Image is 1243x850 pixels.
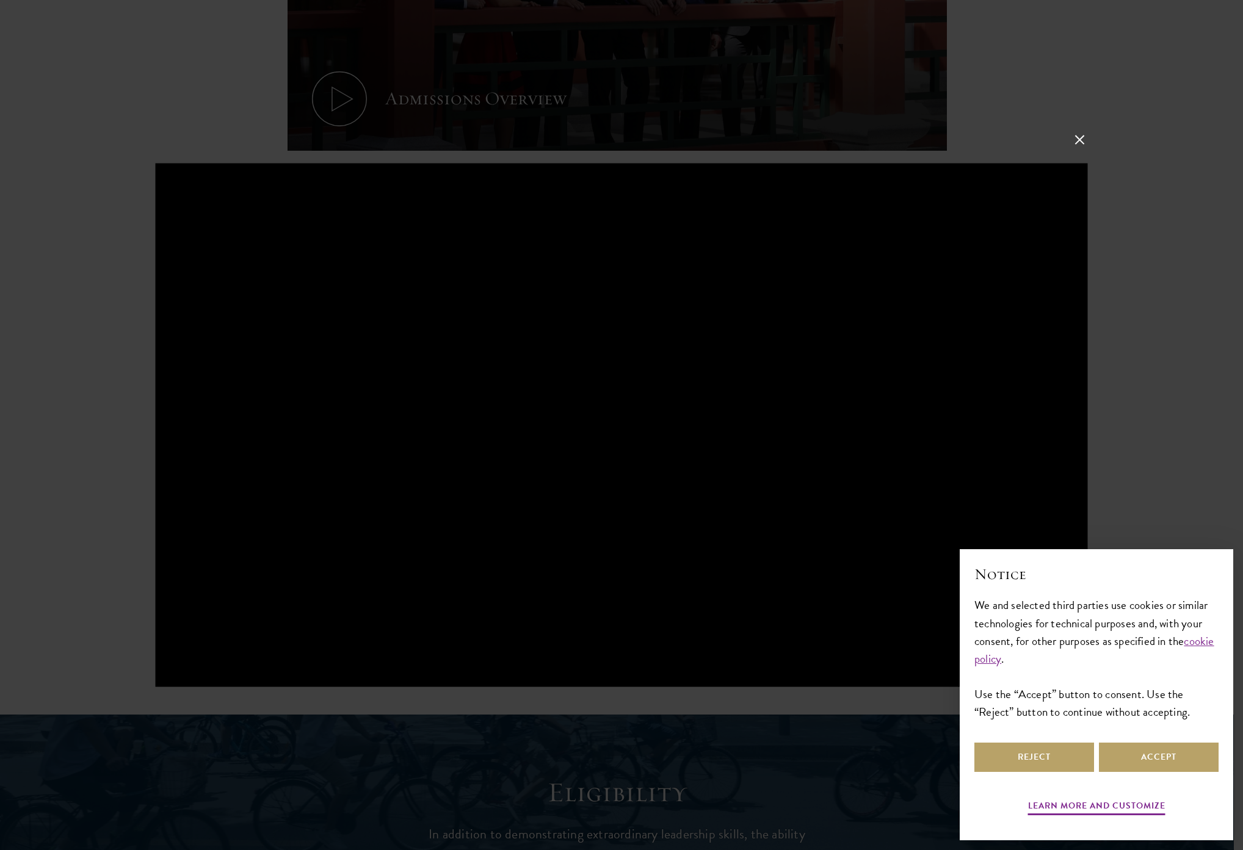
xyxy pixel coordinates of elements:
button: Learn more and customize [1028,798,1165,817]
button: Reject [974,743,1094,772]
a: cookie policy [974,632,1214,668]
h2: Notice [974,564,1219,585]
div: We and selected third parties use cookies or similar technologies for technical purposes and, wit... [974,596,1219,720]
button: Accept [1099,743,1219,772]
iframe: Admissions - Schwarzman Scholars [156,163,1088,687]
